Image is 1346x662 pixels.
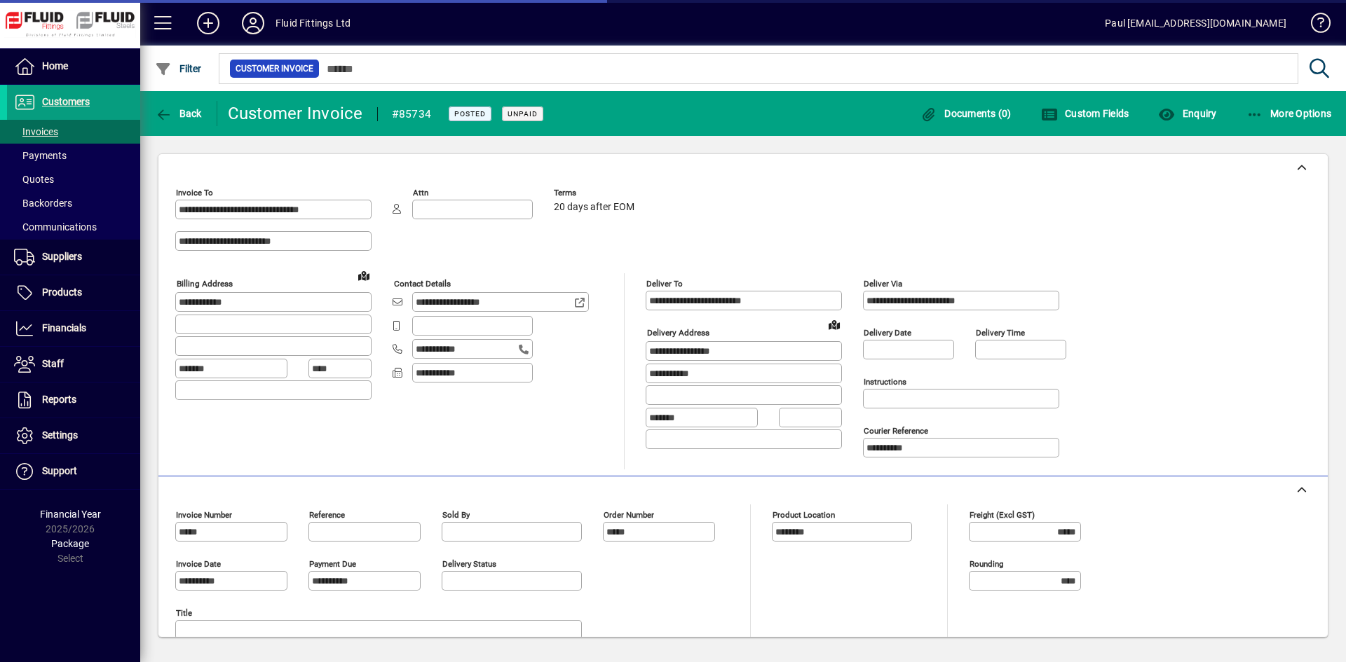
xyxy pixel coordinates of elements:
[42,96,90,107] span: Customers
[1246,108,1332,119] span: More Options
[155,63,202,74] span: Filter
[176,559,221,569] mat-label: Invoice date
[42,358,64,369] span: Staff
[823,313,845,336] a: View on map
[392,103,432,125] div: #85734
[1038,101,1133,126] button: Custom Fields
[309,510,345,520] mat-label: Reference
[1243,101,1335,126] button: More Options
[864,377,906,387] mat-label: Instructions
[970,559,1003,569] mat-label: Rounding
[42,465,77,476] span: Support
[14,150,67,161] span: Payments
[7,382,140,418] a: Reports
[176,608,192,618] mat-label: Title
[309,559,356,569] mat-label: Payment due
[40,509,101,520] span: Financial Year
[7,167,140,191] a: Quotes
[1300,3,1328,48] a: Knowledge Base
[773,510,835,520] mat-label: Product location
[176,188,213,198] mat-label: Invoice To
[1158,108,1216,119] span: Enquiry
[236,62,313,76] span: Customer Invoice
[413,188,428,198] mat-label: Attn
[917,101,1015,126] button: Documents (0)
[508,109,538,118] span: Unpaid
[176,510,232,520] mat-label: Invoice number
[554,202,634,213] span: 20 days after EOM
[7,275,140,310] a: Products
[42,251,82,262] span: Suppliers
[14,221,97,233] span: Communications
[14,126,58,137] span: Invoices
[7,347,140,382] a: Staff
[42,394,76,405] span: Reports
[7,311,140,346] a: Financials
[554,188,638,198] span: Terms
[864,426,928,436] mat-label: Courier Reference
[276,12,351,34] div: Fluid Fittings Ltd
[14,174,54,185] span: Quotes
[7,144,140,167] a: Payments
[864,328,911,338] mat-label: Delivery date
[42,60,68,71] span: Home
[151,56,205,81] button: Filter
[155,108,202,119] span: Back
[186,11,231,36] button: Add
[231,11,276,36] button: Profile
[7,454,140,489] a: Support
[42,429,78,441] span: Settings
[7,215,140,239] a: Communications
[7,49,140,84] a: Home
[151,101,205,126] button: Back
[1041,108,1129,119] span: Custom Fields
[970,510,1035,520] mat-label: Freight (excl GST)
[7,191,140,215] a: Backorders
[864,279,902,289] mat-label: Deliver via
[7,120,140,144] a: Invoices
[51,538,89,549] span: Package
[42,322,86,333] span: Financials
[442,559,496,569] mat-label: Delivery status
[646,279,683,289] mat-label: Deliver To
[454,109,486,118] span: Posted
[976,328,1025,338] mat-label: Delivery time
[1155,101,1220,126] button: Enquiry
[920,108,1012,119] span: Documents (0)
[353,264,375,287] a: View on map
[1105,12,1286,34] div: Paul [EMAIL_ADDRESS][DOMAIN_NAME]
[42,287,82,298] span: Products
[604,510,654,520] mat-label: Order number
[442,510,470,520] mat-label: Sold by
[7,240,140,275] a: Suppliers
[7,418,140,453] a: Settings
[228,102,363,125] div: Customer Invoice
[14,198,72,209] span: Backorders
[140,101,217,126] app-page-header-button: Back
